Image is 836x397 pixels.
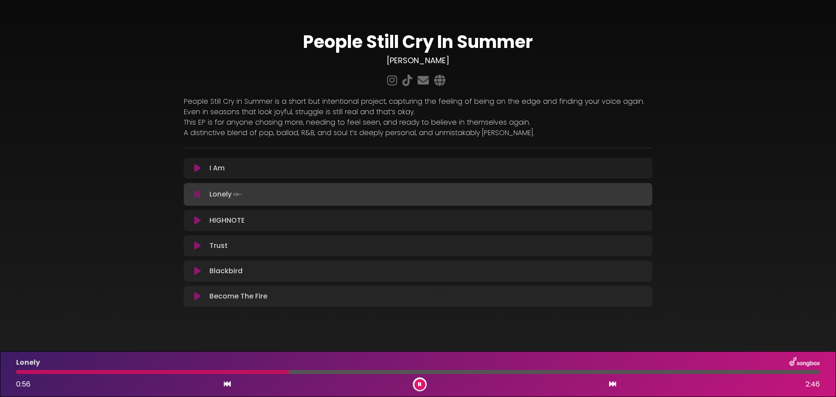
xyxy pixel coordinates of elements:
p: I Am [209,163,225,173]
p: Lonely [209,188,244,200]
p: Trust [209,241,228,251]
p: Become The Fire [209,291,267,302]
p: People Still Cry in Summer is a short but intentional project, capturing the feeling of being on ... [184,96,652,107]
img: waveform4.gif [232,188,244,200]
p: This EP is for anyone chasing more, needing to feel seen, and ready to believe in themselves again. [184,117,652,128]
p: A distinctive blend of pop, ballad, R&B, and soul t’s deeply personal, and unmistakably [PERSON_N... [184,128,652,138]
p: Even in seasons that look joyful, struggle is still real and that’s okay. [184,107,652,117]
p: Blackbird [209,266,243,276]
p: HIGHNOTE [209,215,245,226]
h3: [PERSON_NAME] [184,56,652,65]
h1: People Still Cry In Summer [184,31,652,52]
